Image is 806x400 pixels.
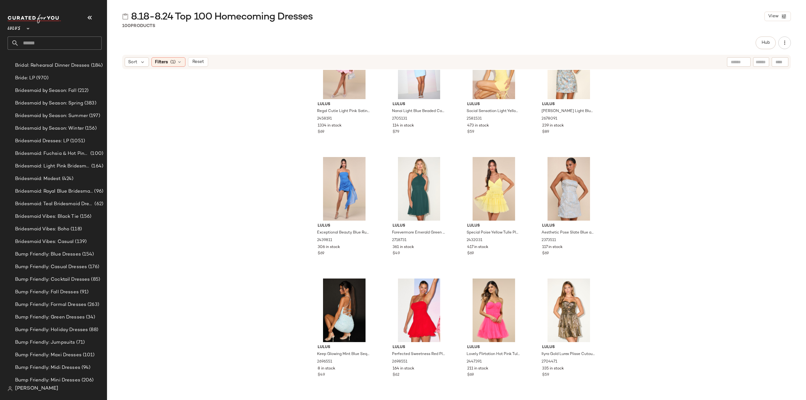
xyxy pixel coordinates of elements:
[15,188,93,195] span: Bridesmaid: Royal Blue Bridesmaid Dresses
[317,230,370,236] span: Exceptional Beauty Blue Ruched Strapless Bodycon Mini Dress
[318,372,325,378] span: $49
[317,109,370,114] span: Regal Cutie Light Pink Satin Square Neck Bubble-Hem Mini Dress
[542,109,595,114] span: [PERSON_NAME] Light Blue Embroidered Sequin Mini Dress
[15,138,69,145] span: Bridesmaid Dresses: LP
[467,366,488,372] span: 211 in stock
[8,14,61,23] img: cfy_white_logo.C9jOOHJF.svg
[81,251,94,258] span: (154)
[467,251,474,256] span: $69
[15,377,80,384] span: Bump Friendly: Mini Dresses
[392,109,445,114] span: Nanai Light Blue Beaded Cowl Strapless Mini Dress
[542,251,549,256] span: $69
[467,245,488,250] span: 417 in stock
[393,245,414,250] span: 361 in stock
[15,175,61,183] span: Bridesmaid: Modest
[542,129,549,135] span: $89
[75,339,85,346] span: (71)
[542,372,549,378] span: $59
[392,238,406,243] span: 2718731
[15,226,69,233] span: Bridesmaid Vibes: Boho
[15,125,84,132] span: Bridesmaid by Season: Winter
[756,37,776,49] button: Hub
[768,14,779,19] span: View
[542,223,595,229] span: Lulus
[393,251,400,256] span: $49
[80,377,94,384] span: (206)
[131,11,313,23] span: 8.18-8.24 Top 100 Homecoming Dresses
[467,223,520,229] span: Lulus
[79,289,89,296] span: (91)
[393,366,414,372] span: 164 in stock
[542,230,595,236] span: Aesthetic Pose Slate Blue and Gold Jacquard Strapless Mini Dress
[15,75,35,82] span: Bride: LP
[467,109,520,114] span: Social Sensation Light Yellow Square Neck Mini Bodycon Dress
[80,364,91,371] span: (94)
[318,223,371,229] span: Lulus
[537,157,600,221] img: 11533181_2373511.jpg
[15,87,77,94] span: Bridesmaid by Season: Fall
[318,123,342,129] span: 1334 in stock
[87,263,99,271] span: (176)
[86,301,99,308] span: (263)
[393,129,399,135] span: $79
[467,345,520,350] span: Lulus
[542,366,564,372] span: 335 in stock
[317,116,332,122] span: 2458191
[318,345,371,350] span: Lulus
[15,314,85,321] span: Bump Friendly: Green Dresses
[393,102,446,107] span: Lulus
[318,129,324,135] span: $69
[84,125,97,132] span: (156)
[15,263,87,271] span: Bump Friendly: Casual Dresses
[8,386,13,391] img: svg%3e
[90,62,103,69] span: (184)
[122,23,155,29] div: Products
[392,352,445,357] span: Perfected Sweetness Red Pleated Tiered Mini Dress
[388,279,451,342] img: 13017861_2698551.jpg
[317,238,332,243] span: 2439811
[69,226,82,233] span: (118)
[467,116,482,122] span: 2581531
[93,188,103,195] span: (96)
[393,223,446,229] span: Lulus
[85,314,95,321] span: (34)
[192,59,204,65] span: Reset
[393,372,400,378] span: $62
[15,112,88,120] span: Bridesmaid by Season: Summer
[462,279,525,342] img: 11886481_2447391.jpg
[8,21,20,33] span: Lulus
[35,75,48,82] span: (970)
[467,359,482,365] span: 2447391
[89,150,103,157] span: (100)
[15,200,93,208] span: Bridesmaid: Teal Bridesmaid Dresses
[542,102,595,107] span: Lulus
[82,352,95,359] span: (101)
[467,102,520,107] span: Lulus
[313,157,376,221] img: 11793961_2439811.jpg
[15,100,83,107] span: Bridesmaid by Season: Spring
[90,276,100,283] span: (85)
[317,352,370,357] span: Keep Glowing Mint Blue Sequin Lace-Up Bodycon Mini Dress
[15,364,80,371] span: Bump Friendly: Midi Dresses
[15,251,81,258] span: Bump Friendly: Blue Dresses
[128,59,137,65] span: Sort
[392,116,407,122] span: 2705131
[15,301,86,308] span: Bump Friendly: Formal Dresses
[764,12,791,21] button: View
[318,245,340,250] span: 306 in stock
[467,352,520,357] span: Lovely Flirtation Hot Pink Tulle Strapless Bustier Mini Dress
[542,359,557,365] span: 2704471
[15,276,90,283] span: Bump Friendly: Cocktail Dresses
[15,213,79,220] span: Bridesmaid Vibes: Black Tie
[170,59,176,65] span: (1)
[467,238,482,243] span: 2432031
[15,289,79,296] span: Bump Friendly: Fall Dresses
[318,102,371,107] span: Lulus
[393,123,414,129] span: 114 in stock
[188,57,208,67] button: Reset
[88,326,98,334] span: (88)
[467,123,489,129] span: 473 in stock
[155,59,168,65] span: Filters
[318,366,335,372] span: 8 in stock
[93,200,103,208] span: (62)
